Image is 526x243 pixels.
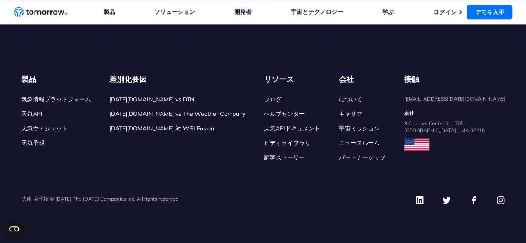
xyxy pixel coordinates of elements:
font: | 著作権 © [DATE] The [DATE] Companies Inc. All rights reserved [31,196,178,202]
a: 開発者 [234,8,252,16]
a: 天気APIドキュメント [264,125,320,132]
font: 宇宙とテクノロジー [291,8,343,15]
a: ニュースルーム [339,139,380,147]
font: 開発者 [234,8,252,15]
a: ログイン [433,8,456,16]
a: 天気ウィジェット [21,125,68,132]
a: [DATE][DOMAIN_NAME] vs The Weather Company [109,110,245,118]
button: CMPウィジェットを開く [4,219,24,239]
font: 製品 [21,74,36,84]
a: 顧客ストーリー [264,154,305,161]
a: ブログ [264,96,282,103]
font: 会社 [339,74,354,84]
img: ツイッター [442,196,451,205]
a: 宇宙とテクノロジー [291,8,343,16]
font: ソリューション [154,8,195,15]
a: ホームリンク [14,6,68,18]
font: リソース [264,74,294,84]
font: 本社 [404,110,414,116]
a: デモを入手 [467,5,512,19]
img: アメリカ国旗 [404,138,429,152]
a: ヘルプセンター [264,110,305,118]
a: [DATE][DOMAIN_NAME] 対 WSI Fusion [109,125,214,132]
a: 製品 [104,8,115,16]
font: 9 Channel Center St、7階、 [404,120,468,126]
img: リンクトイン [415,196,424,205]
font: 学ぶ [382,8,394,15]
a: ソリューション [154,8,195,16]
img: インスタグラム [496,196,505,205]
dl: 連絡先 [404,74,505,134]
a: ビデオライブラリ [264,139,311,147]
a: 天気予報 [21,139,44,147]
font: デモを入手 [475,8,504,16]
a: キャリア [339,110,362,118]
a: [EMAIL_ADDRESS][DATE][DOMAIN_NAME] [404,96,505,102]
img: フェイスブック [469,196,478,205]
a: [DATE][DOMAIN_NAME] vs DTN [109,96,194,103]
a: 法務 [21,196,31,202]
a: パートナーシップ [339,154,385,161]
font: 製品 [104,8,115,15]
a: 気象情報プラットフォーム [21,96,91,103]
a: について [339,96,362,103]
font: [GEOGRAPHIC_DATA]、MA 02210 [404,127,485,133]
a: 学ぶ [382,8,394,16]
a: 天気API [21,110,42,118]
font: 差別化要因 [109,74,147,84]
font: 接触 [404,74,419,84]
a: 宇宙ミッション [339,125,380,132]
